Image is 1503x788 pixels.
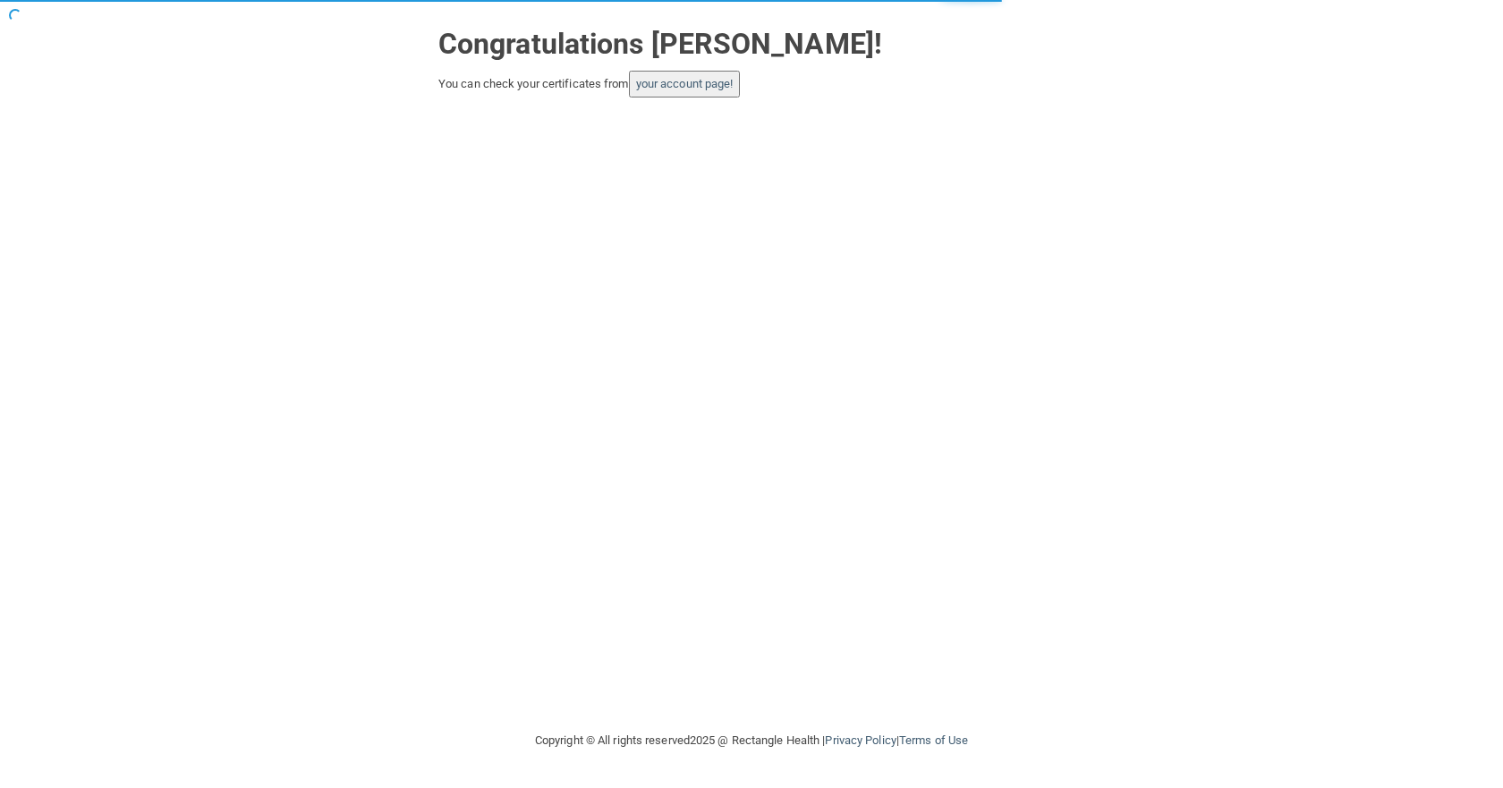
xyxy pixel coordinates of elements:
a: your account page! [636,77,734,90]
button: your account page! [629,71,741,97]
a: Terms of Use [899,733,968,747]
div: Copyright © All rights reserved 2025 @ Rectangle Health | | [425,712,1078,769]
a: Privacy Policy [825,733,896,747]
strong: Congratulations [PERSON_NAME]! [438,27,882,61]
div: You can check your certificates from [438,71,1065,97]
